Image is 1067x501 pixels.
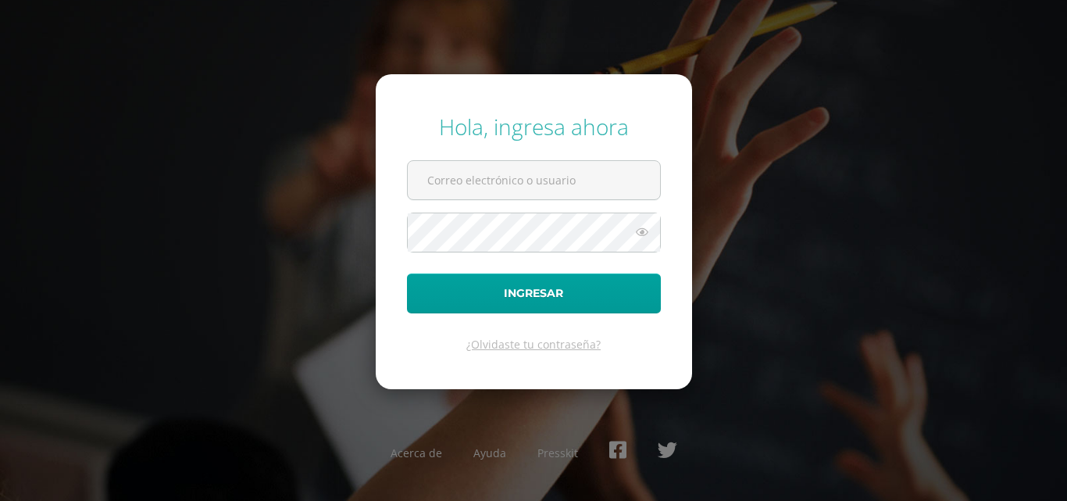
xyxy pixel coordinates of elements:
[466,337,601,352] a: ¿Olvidaste tu contraseña?
[473,446,506,460] a: Ayuda
[391,446,442,460] a: Acerca de
[408,161,660,199] input: Correo electrónico o usuario
[407,274,661,313] button: Ingresar
[537,446,578,460] a: Presskit
[407,112,661,141] div: Hola, ingresa ahora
